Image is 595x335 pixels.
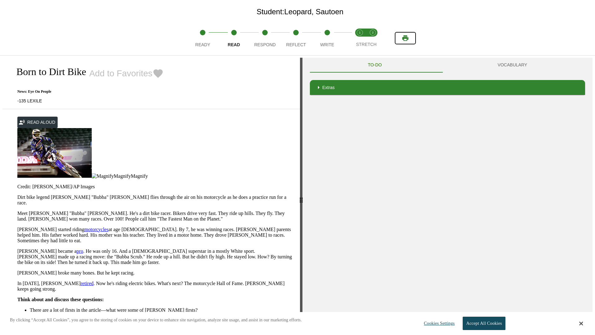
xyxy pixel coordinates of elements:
span: STRETCH [356,42,377,47]
button: Accept All Cookies [463,317,505,330]
button: Stretch Read step 1 of 2 [351,21,369,55]
button: Print [395,33,415,44]
p: Extras [322,84,335,91]
button: VOCABULARY [440,58,585,73]
p: -135 LEXILE [10,98,164,104]
button: Write step 5 of 5 [309,21,345,55]
button: Read Aloud [17,117,58,128]
span: Magnify [114,173,131,179]
p: News: Eye On People [10,89,164,94]
span: Write [320,42,334,47]
li: There are a lot of firsts in the article—what were some of [PERSON_NAME] firsts? [30,307,293,313]
h2: Born to Dirt Bike [10,66,86,78]
a: pro [77,248,83,254]
div: reading [2,58,300,332]
button: Reflect step 4 of 5 [278,21,314,55]
span: Reflect [286,42,306,47]
p: Dirt bike legend [PERSON_NAME] "Bubba" [PERSON_NAME] flies through the air on his motorcycle as h... [17,194,293,206]
p: By clicking “Accept All Cookies”, you agree to the storing of cookies on your device to enhance s... [10,317,302,323]
p: In [DATE], [PERSON_NAME] . Now he's riding electric bikes. What's next? The motorcycle Hall of Fa... [17,281,293,292]
button: Respond step 3 of 5 [247,21,283,55]
button: Cookies Settings [418,317,457,330]
p: Credit: [PERSON_NAME]/AP Images [17,184,293,190]
p: [PERSON_NAME] became a . He was only 16. And a [DEMOGRAPHIC_DATA] superstar in a mostly White spo... [17,248,293,265]
span: Respond [254,42,275,47]
a: motorcycles [84,227,108,232]
button: TO-DO [310,58,440,73]
div: activity [302,58,593,335]
button: Read step 2 of 5 [216,21,252,55]
text: 2 [372,31,373,34]
button: Ready step 1 of 5 [185,21,221,55]
div: Instructional Panel Tabs [310,58,585,73]
p: [PERSON_NAME] broke many bones. But he kept racing. [17,270,293,276]
span: Magnify [131,173,148,179]
span: Ready [195,42,210,47]
div: Extras [310,80,585,95]
img: Magnify [92,173,114,179]
strong: Think about and discuss these questions: [17,297,104,302]
a: retired [81,281,94,286]
span: Read [228,42,240,47]
p: [PERSON_NAME] started riding at age [DEMOGRAPHIC_DATA]. By 7, he was winning races. [PERSON_NAME]... [17,227,293,243]
p: Meet [PERSON_NAME] "Bubba" [PERSON_NAME]. He's a dirt bike racer. Bikers drive very fast. They ri... [17,211,293,222]
text: 1 [359,31,360,34]
button: Close [579,321,583,326]
div: Press Enter or Spacebar and then press right and left arrow keys to move the slider [300,58,302,335]
img: Motocross racer James Stewart flies through the air on his dirt bike. [17,128,92,178]
button: Stretch Respond step 2 of 2 [364,21,382,55]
